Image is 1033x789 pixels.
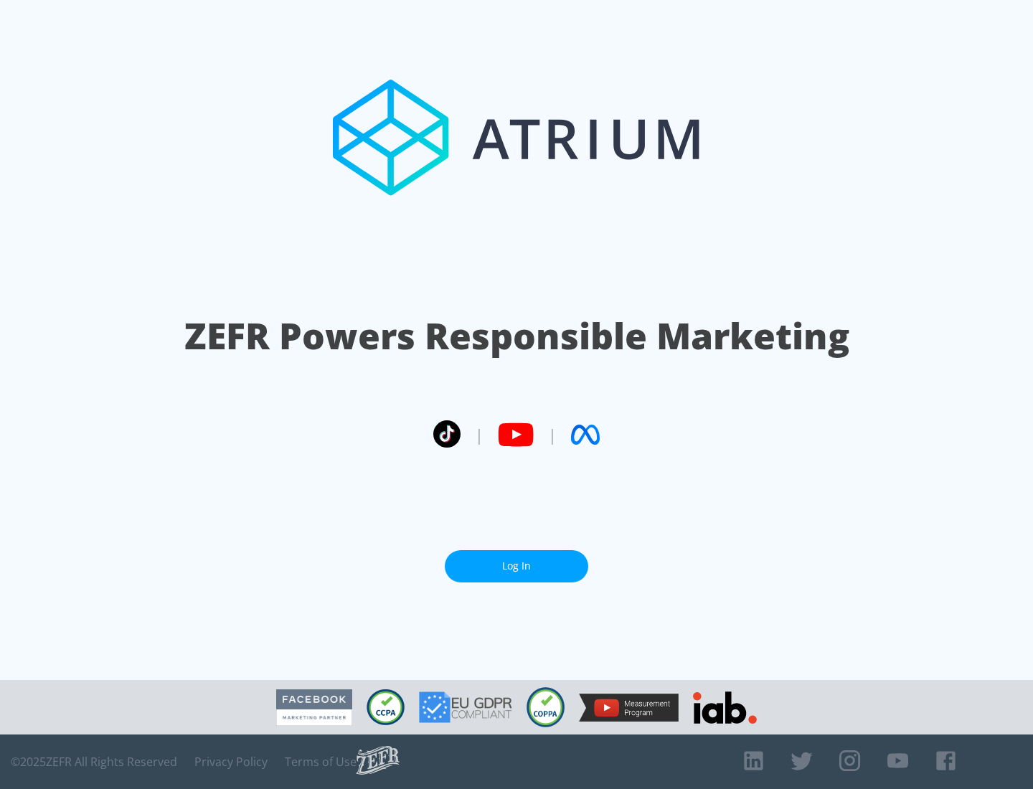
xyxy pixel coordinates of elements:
span: | [475,424,484,445]
a: Privacy Policy [194,755,268,769]
img: CCPA Compliant [367,689,405,725]
img: IAB [693,691,757,724]
img: YouTube Measurement Program [579,694,679,722]
span: | [548,424,557,445]
img: GDPR Compliant [419,691,512,723]
img: COPPA Compliant [527,687,565,727]
a: Terms of Use [285,755,357,769]
h1: ZEFR Powers Responsible Marketing [184,311,849,361]
a: Log In [445,550,588,582]
span: © 2025 ZEFR All Rights Reserved [11,755,177,769]
img: Facebook Marketing Partner [276,689,352,726]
